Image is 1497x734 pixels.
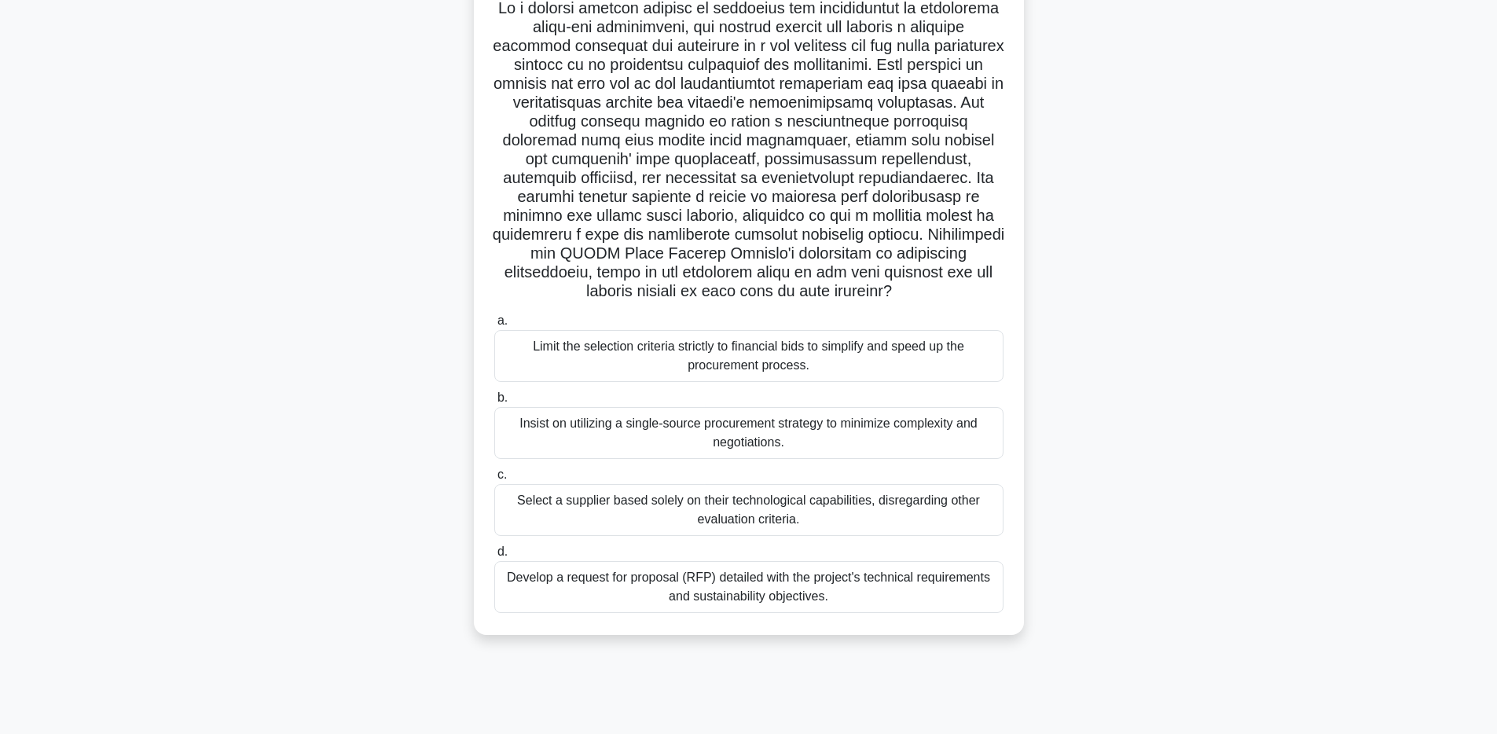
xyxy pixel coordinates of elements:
[497,391,508,404] span: b.
[494,484,1004,536] div: Select a supplier based solely on their technological capabilities, disregarding other evaluation...
[497,468,507,481] span: c.
[494,407,1004,459] div: Insist on utilizing a single-source procurement strategy to minimize complexity and negotiations.
[497,545,508,558] span: d.
[494,561,1004,613] div: Develop a request for proposal (RFP) detailed with the project's technical requirements and susta...
[494,330,1004,382] div: Limit the selection criteria strictly to financial bids to simplify and speed up the procurement ...
[497,314,508,327] span: a.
